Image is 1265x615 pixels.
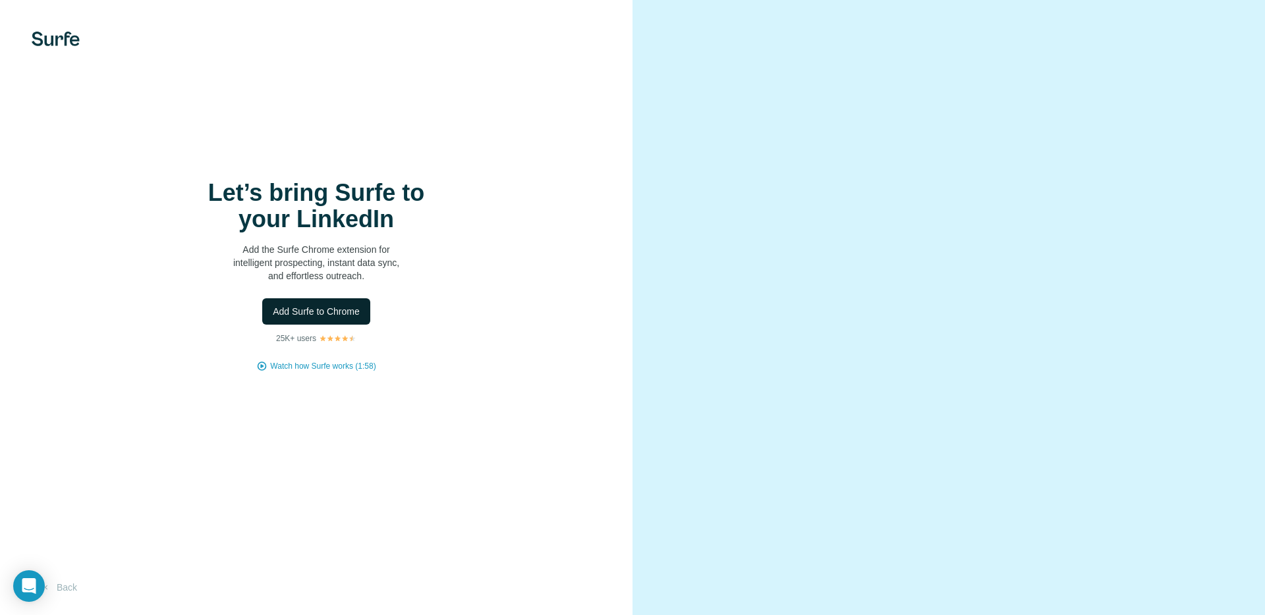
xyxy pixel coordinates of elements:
[32,32,80,46] img: Surfe's logo
[276,333,316,344] p: 25K+ users
[273,305,360,318] span: Add Surfe to Chrome
[319,334,356,342] img: Rating Stars
[32,575,86,599] button: Back
[184,243,448,282] p: Add the Surfe Chrome extension for intelligent prospecting, instant data sync, and effortless out...
[262,298,370,325] button: Add Surfe to Chrome
[13,570,45,602] div: Open Intercom Messenger
[270,360,376,372] button: Watch how Surfe works (1:58)
[184,180,448,232] h1: Let’s bring Surfe to your LinkedIn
